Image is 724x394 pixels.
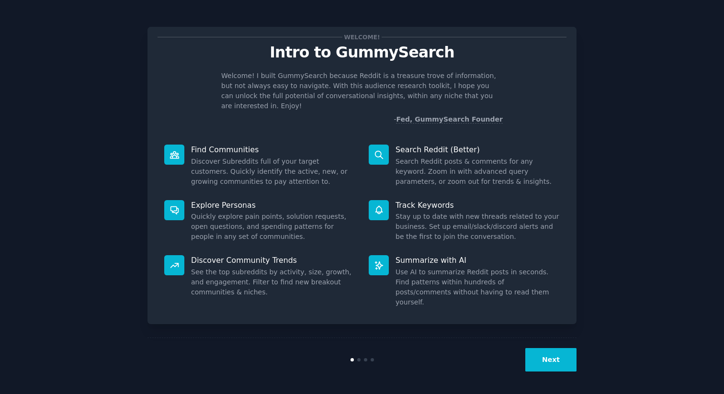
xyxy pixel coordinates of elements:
p: Intro to GummySearch [158,44,566,61]
p: Discover Community Trends [191,255,355,265]
p: Track Keywords [396,200,560,210]
p: Welcome! I built GummySearch because Reddit is a treasure trove of information, but not always ea... [221,71,503,111]
p: Explore Personas [191,200,355,210]
dd: See the top subreddits by activity, size, growth, and engagement. Filter to find new breakout com... [191,267,355,297]
p: Find Communities [191,145,355,155]
p: Summarize with AI [396,255,560,265]
dd: Discover Subreddits full of your target customers. Quickly identify the active, new, or growing c... [191,157,355,187]
dd: Search Reddit posts & comments for any keyword. Zoom in with advanced query parameters, or zoom o... [396,157,560,187]
div: - [394,114,503,124]
button: Next [525,348,577,371]
dd: Stay up to date with new threads related to your business. Set up email/slack/discord alerts and ... [396,212,560,242]
p: Search Reddit (Better) [396,145,560,155]
span: Welcome! [342,32,382,42]
dd: Quickly explore pain points, solution requests, open questions, and spending patterns for people ... [191,212,355,242]
dd: Use AI to summarize Reddit posts in seconds. Find patterns within hundreds of posts/comments with... [396,267,560,307]
a: Fed, GummySearch Founder [396,115,503,124]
